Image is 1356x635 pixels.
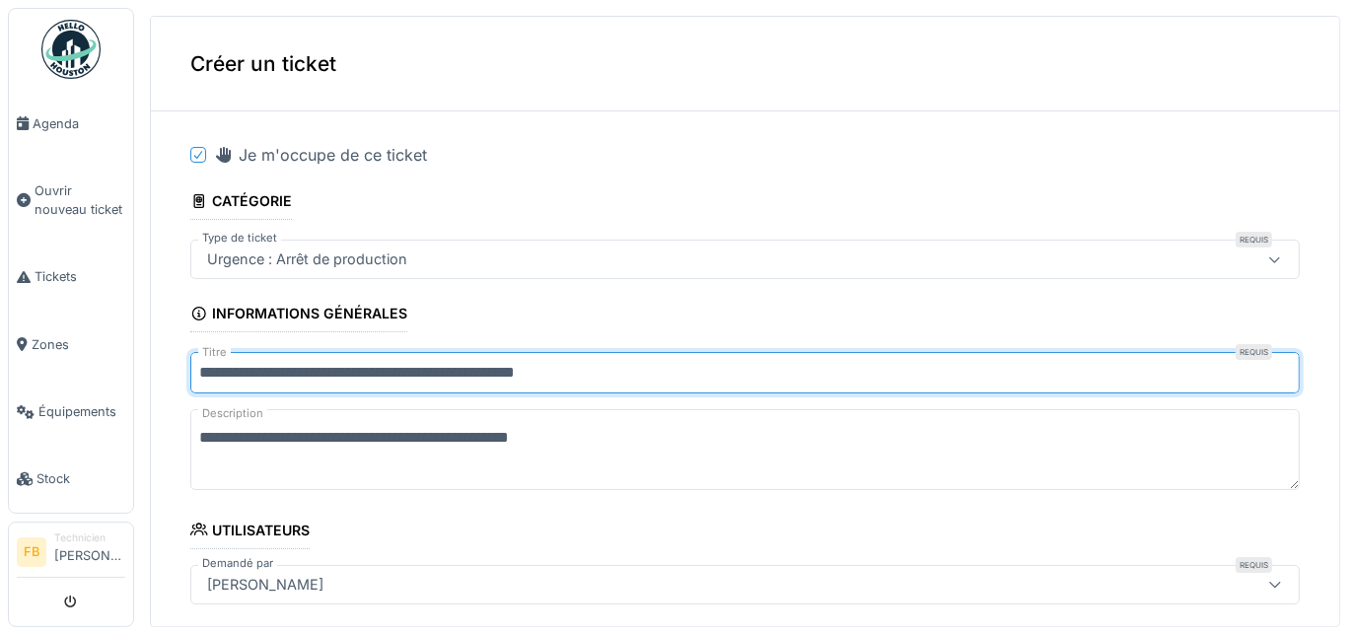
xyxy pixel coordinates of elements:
div: Créer un ticket [151,17,1339,111]
a: Tickets [9,244,133,311]
span: Agenda [33,114,125,133]
div: Requis [1236,557,1272,573]
div: Urgence : Arrêt de production [199,248,415,270]
div: Requis [1236,344,1272,360]
a: Zones [9,311,133,378]
img: Badge_color-CXgf-gQk.svg [41,20,101,79]
a: Stock [9,446,133,513]
span: Tickets [35,267,125,286]
label: Titre [198,344,231,361]
li: [PERSON_NAME] [54,530,125,573]
div: Requis [1236,232,1272,247]
a: Ouvrir nouveau ticket [9,157,133,244]
a: Agenda [9,90,133,157]
div: Informations générales [190,299,407,332]
a: FB Technicien[PERSON_NAME] [17,530,125,578]
a: Équipements [9,379,133,446]
div: Je m'occupe de ce ticket [214,143,427,167]
li: FB [17,537,46,567]
label: Demandé par [198,555,277,572]
span: Équipements [38,402,125,421]
label: Description [198,401,267,426]
span: Ouvrir nouveau ticket [35,181,125,219]
span: Stock [36,469,125,488]
div: Technicien [54,530,125,545]
div: Utilisateurs [190,516,310,549]
div: [PERSON_NAME] [199,574,331,596]
span: Zones [32,335,125,354]
div: Catégorie [190,186,292,220]
label: Type de ticket [198,230,281,247]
